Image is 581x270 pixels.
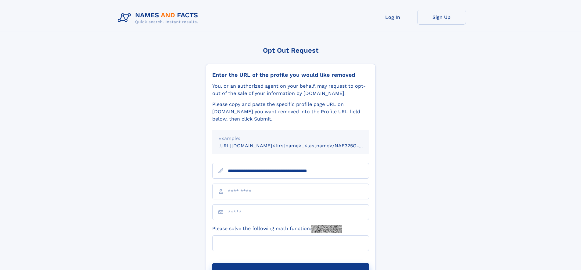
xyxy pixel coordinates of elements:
div: Enter the URL of the profile you would like removed [212,72,369,78]
a: Log In [368,10,417,25]
div: You, or an authorized agent on your behalf, may request to opt-out of the sale of your informatio... [212,82,369,97]
a: Sign Up [417,10,466,25]
div: Example: [218,135,363,142]
img: Logo Names and Facts [115,10,203,26]
small: [URL][DOMAIN_NAME]<firstname>_<lastname>/NAF325G-xxxxxxxx [218,143,381,149]
div: Opt Out Request [206,47,375,54]
div: Please copy and paste the specific profile page URL on [DOMAIN_NAME] you want removed into the Pr... [212,101,369,123]
label: Please solve the following math function: [212,225,342,233]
